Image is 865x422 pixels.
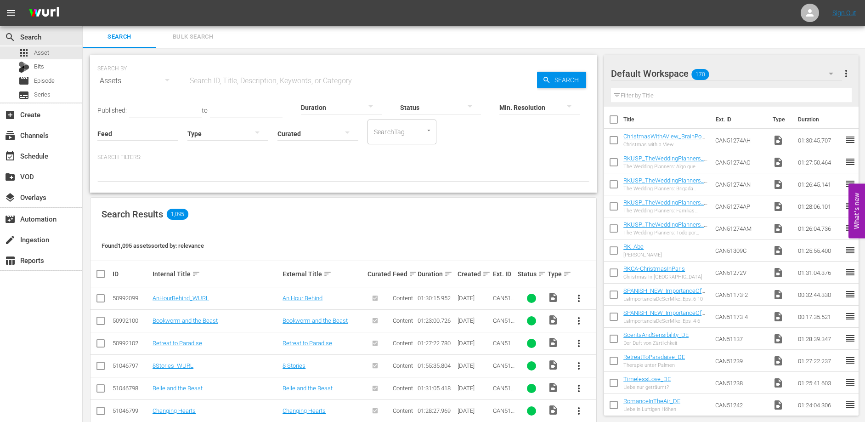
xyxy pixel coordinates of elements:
span: reorder [845,289,856,300]
a: RomanceInTheAir_DE [623,398,680,405]
th: Title [623,107,710,132]
td: 01:30:45.707 [794,129,845,151]
div: Status [518,268,545,279]
a: SPANISH_NEW_ImportanceOfBeingMike_Eps_6-10 [623,287,705,301]
span: Asset [34,48,49,57]
span: Video [548,292,559,303]
td: CAN51242 [712,394,769,416]
span: Channels [5,130,16,141]
a: ScentsAndSensibility_DE [623,331,689,338]
span: Video [773,201,784,212]
div: 01:23:00.726 [418,317,455,324]
div: The Wedding Planners: Algo que Celebrar [623,164,708,170]
span: Search [5,32,16,43]
span: Bulk Search [162,32,224,42]
span: reorder [845,178,856,189]
span: reorder [845,333,856,344]
div: 51046797 [113,362,150,369]
td: CAN51173-4 [712,306,769,328]
p: Search Filters: [97,154,589,161]
div: The Wedding Planners: Todo por Amor [623,230,708,236]
span: sort [563,270,571,278]
div: Curated [367,270,390,278]
div: Der Duft von Zärtlichkeit [623,340,689,346]
td: CAN51274AM [712,217,769,240]
a: RK_Abe [623,243,644,250]
button: more_vert [568,310,590,332]
span: sort [323,270,332,278]
a: Belle and the Beast [283,385,333,392]
span: Video [773,267,784,278]
div: The Wedding Planners: Familias Enfrentadas [623,208,708,214]
div: 01:31:05.418 [418,385,455,392]
div: [DATE] [458,340,490,347]
span: 1,095 [167,209,188,220]
span: Video [773,333,784,344]
td: 00:17:35.521 [794,306,845,328]
span: create [5,234,16,245]
span: reorder [845,134,856,145]
span: Published: [97,107,127,114]
span: Series [18,90,29,101]
div: [DATE] [458,407,490,414]
td: 01:28:06.101 [794,195,845,217]
span: to [202,107,208,114]
span: CAN51152 [493,407,514,421]
span: reorder [845,222,856,234]
div: 01:30:15.952 [418,295,455,302]
div: Duration [418,268,455,279]
span: reorder [845,200,856,211]
div: 50992102 [113,340,150,347]
span: reorder [845,377,856,388]
button: more_vert [568,287,590,309]
span: Video [548,405,559,416]
span: more_vert [573,383,584,394]
span: Episode [34,76,55,86]
a: Changing Hearts [153,407,196,414]
td: 01:27:22.237 [794,350,845,372]
div: Default Workspace [611,61,842,86]
div: 01:28:27.969 [418,407,455,414]
td: 01:26:04.736 [794,217,845,240]
div: [DATE] [458,362,490,369]
span: reorder [845,355,856,366]
span: reorder [845,311,856,322]
span: Content [393,362,413,369]
a: SPANISH_NEW_ImportanceOfBeingMike_Eps_4-6 [623,309,705,323]
div: 01:27:22.780 [418,340,455,347]
td: 01:28:39.347 [794,328,845,350]
span: 170 [692,65,709,84]
th: Duration [792,107,848,132]
div: 50992099 [113,295,150,302]
td: CAN51173-2 [712,284,769,306]
span: Video [773,399,784,411]
div: Assets [97,68,178,94]
span: Search [551,72,586,88]
span: Search Results [102,209,163,220]
span: sort [409,270,417,278]
td: CAN51137 [712,328,769,350]
th: Type [767,107,792,132]
span: CAN51192 [493,295,514,308]
a: RKCA-ChristmasInParis [623,265,685,272]
a: 8Stories_WURL [153,362,193,369]
span: Content [393,317,413,324]
div: Therapie unter Palmen [623,362,685,368]
span: add_box [5,109,16,120]
span: Bits [34,62,44,71]
span: Content [393,407,413,414]
div: Created [458,268,490,279]
div: 50992100 [113,317,150,324]
div: Feed [393,268,415,279]
td: 01:25:41.603 [794,372,845,394]
span: more_vert [573,293,584,304]
span: Video [548,382,559,393]
span: Asset [18,47,29,58]
td: 00:32:44.330 [794,284,845,306]
a: An Hour Behind [283,295,322,302]
div: LaImportanciaDeSerMike_Eps_4-6 [623,318,708,324]
div: Bits [18,62,29,73]
span: reorder [845,267,856,278]
td: CAN51274AH [712,129,769,151]
td: CAN51239 [712,350,769,372]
